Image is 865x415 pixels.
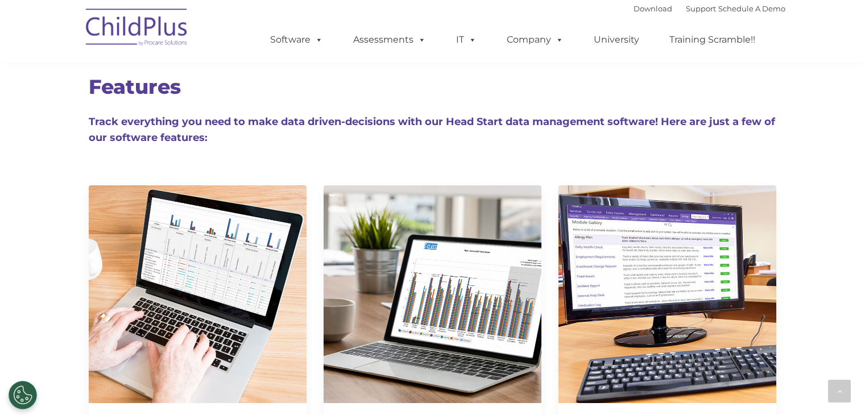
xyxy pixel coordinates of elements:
[89,115,775,144] span: Track everything you need to make data driven-decisions with our Head Start data management softw...
[89,74,181,99] span: Features
[259,28,334,51] a: Software
[89,185,307,403] img: Dash
[558,185,776,403] img: ModuleDesigner750
[324,185,541,403] img: CLASS-750
[495,28,575,51] a: Company
[634,4,672,13] a: Download
[80,1,194,57] img: ChildPlus by Procare Solutions
[718,4,785,13] a: Schedule A Demo
[445,28,488,51] a: IT
[634,4,785,13] font: |
[658,28,767,51] a: Training Scramble!!
[342,28,437,51] a: Assessments
[686,4,716,13] a: Support
[9,381,37,409] button: Cookies Settings
[582,28,651,51] a: University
